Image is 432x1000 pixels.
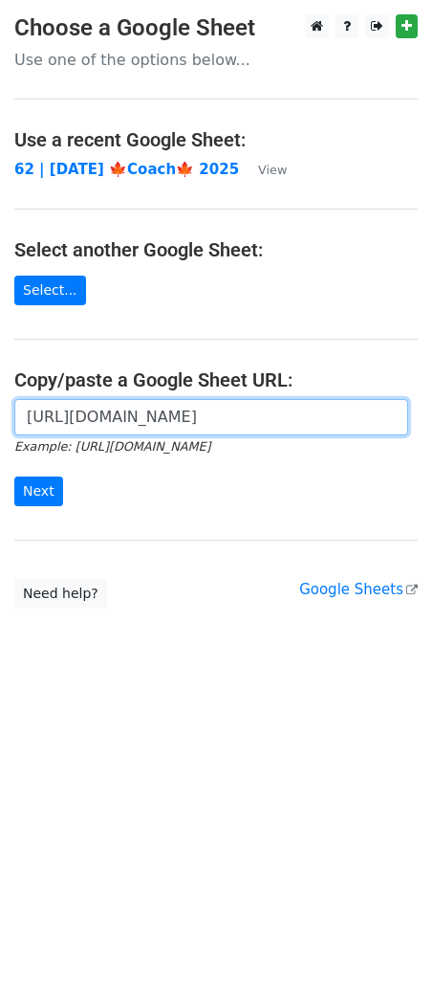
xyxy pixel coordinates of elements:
p: Use one of the options below... [14,50,418,70]
small: View [258,163,287,177]
input: Paste your Google Sheet URL here [14,399,408,435]
h4: Use a recent Google Sheet: [14,128,418,151]
h3: Choose a Google Sheet [14,14,418,42]
a: Need help? [14,579,107,609]
h4: Select another Google Sheet: [14,238,418,261]
a: View [239,161,287,178]
input: Next [14,477,63,506]
iframe: Chat Widget [336,908,432,1000]
a: Select... [14,276,86,305]
a: 62 | [DATE] 🍁Coach🍁 2025 [14,161,239,178]
small: Example: [URL][DOMAIN_NAME] [14,439,210,454]
h4: Copy/paste a Google Sheet URL: [14,368,418,391]
a: Google Sheets [299,581,418,598]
